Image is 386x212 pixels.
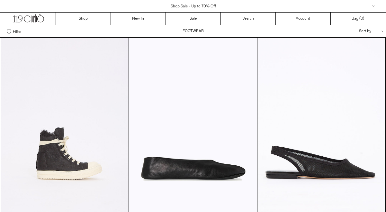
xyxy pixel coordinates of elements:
span: ) [361,16,364,22]
a: Bag () [331,13,386,25]
div: Sort by [321,25,379,37]
a: Account [276,13,331,25]
a: Shop Sale - Up to 70% Off [171,4,216,9]
a: Search [221,13,276,25]
a: New In [111,13,166,25]
a: Sale [166,13,221,25]
span: 0 [361,16,363,21]
a: Shop [56,13,111,25]
span: Filter [13,29,22,33]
